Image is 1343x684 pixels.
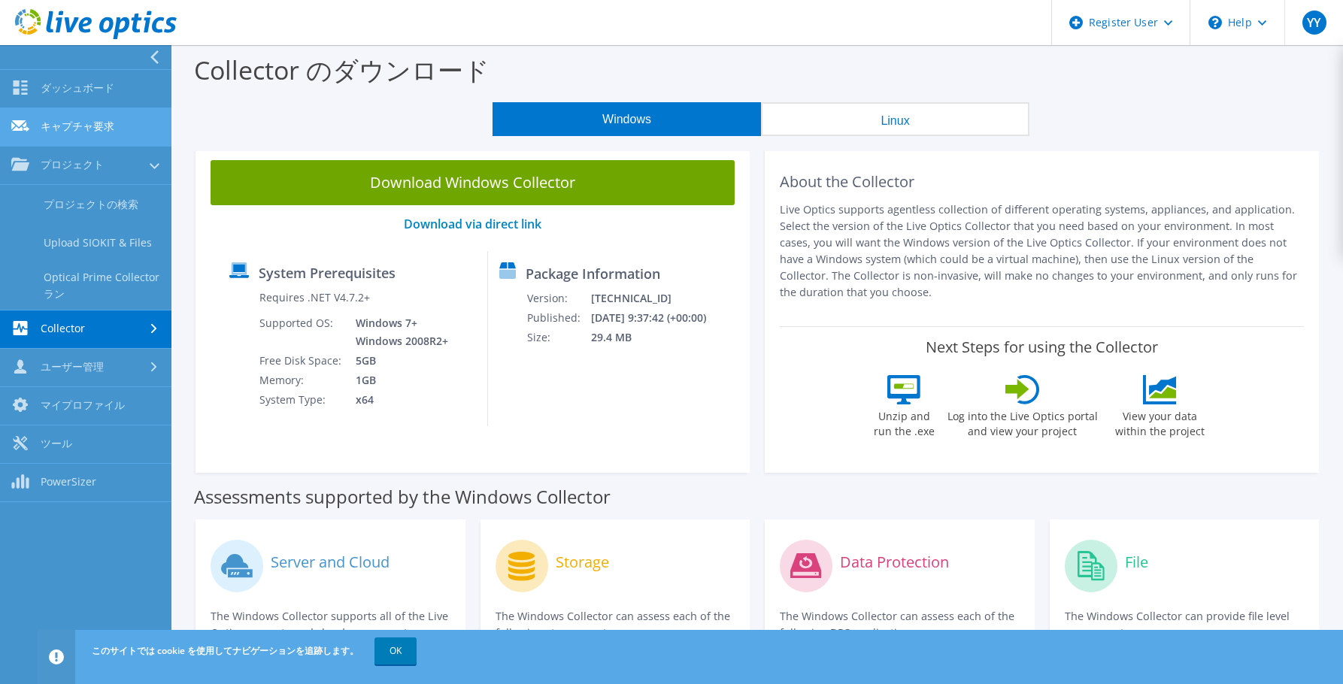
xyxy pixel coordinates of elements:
td: x64 [344,390,451,410]
button: Windows [493,102,761,136]
td: Size: [526,328,590,347]
label: Storage [556,555,609,570]
label: System Prerequisites [259,265,396,280]
label: Unzip and run the .exe [870,404,939,439]
label: View your data within the project [1106,404,1214,439]
a: OK [374,637,417,664]
span: このサイトでは cookie を使用してナビゲーションを追跡します。 [92,644,359,657]
button: Linux [761,102,1029,136]
td: Supported OS: [259,313,344,351]
label: Collector のダウンロード [194,53,490,87]
h2: About the Collector [780,173,1304,191]
p: Live Optics supports agentless collection of different operating systems, appliances, and applica... [780,201,1304,301]
td: Memory: [259,371,344,390]
td: 5GB [344,351,451,371]
label: Assessments supported by the Windows Collector [194,489,611,504]
td: [TECHNICAL_ID] [590,289,725,308]
label: File [1125,555,1148,570]
p: The Windows Collector can provide file level assessments. [1065,608,1305,641]
a: Download via direct link [404,216,541,232]
td: [DATE] 9:37:42 (+00:00) [590,308,725,328]
label: Package Information [526,266,660,281]
label: Log into the Live Optics portal and view your project [947,404,1099,439]
p: The Windows Collector supports all of the Live Optics compute and cloud assessments. [211,608,450,641]
span: YY [1302,11,1326,35]
p: The Windows Collector can assess each of the following DPS applications. [780,608,1020,641]
td: Published: [526,308,590,328]
td: Free Disk Space: [259,351,344,371]
svg: \n [1208,16,1222,29]
a: Download Windows Collector [211,160,735,205]
td: 1GB [344,371,451,390]
label: Server and Cloud [271,555,390,570]
label: Data Protection [840,555,949,570]
p: The Windows Collector can assess each of the following storage systems. [496,608,735,641]
label: Requires .NET V4.7.2+ [259,290,370,305]
td: Windows 7+ Windows 2008R2+ [344,313,451,351]
label: Next Steps for using the Collector [926,338,1158,356]
td: System Type: [259,390,344,410]
td: 29.4 MB [590,328,725,347]
td: Version: [526,289,590,308]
